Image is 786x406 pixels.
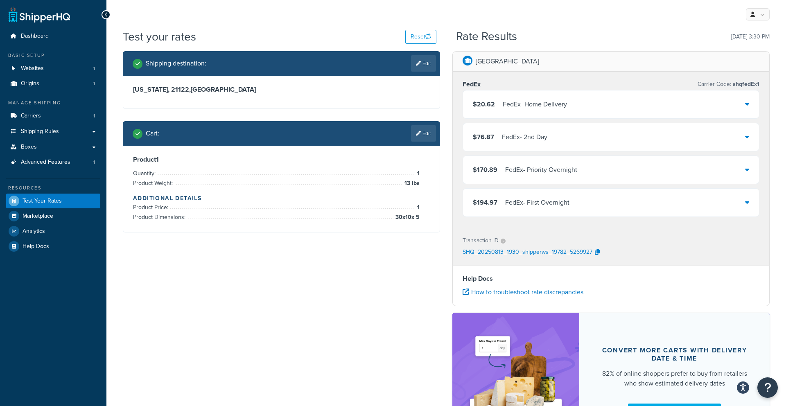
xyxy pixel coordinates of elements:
[415,203,420,212] span: 1
[23,198,62,205] span: Test Your Rates
[21,65,44,72] span: Websites
[93,65,95,72] span: 1
[463,246,592,259] p: SHQ_20250813_1930_shipperws_19782_5269927
[146,130,159,137] h2: Cart :
[6,108,100,124] a: Carriers1
[123,29,196,45] h1: Test your rates
[6,239,100,254] a: Help Docs
[405,30,436,44] button: Reset
[21,128,59,135] span: Shipping Rules
[6,209,100,223] a: Marketplace
[505,197,569,208] div: FedEx - First Overnight
[6,76,100,91] li: Origins
[463,287,583,297] a: How to troubleshoot rate discrepancies
[6,108,100,124] li: Carriers
[473,198,497,207] span: $194.97
[6,76,100,91] a: Origins1
[411,125,436,142] a: Edit
[93,80,95,87] span: 1
[473,99,495,109] span: $20.62
[473,165,497,174] span: $170.89
[21,80,39,87] span: Origins
[21,33,49,40] span: Dashboard
[6,194,100,208] a: Test Your Rates
[6,140,100,155] a: Boxes
[599,369,750,388] div: 82% of online shoppers prefer to buy from retailers who show estimated delivery dates
[6,155,100,170] a: Advanced Features1
[463,274,759,284] h4: Help Docs
[463,80,481,88] h3: FedEx
[21,113,41,120] span: Carriers
[599,346,750,363] div: Convert more carts with delivery date & time
[411,55,436,72] a: Edit
[23,228,45,235] span: Analytics
[21,144,37,151] span: Boxes
[133,156,430,164] h3: Product 1
[731,31,770,43] p: [DATE] 3:30 PM
[133,179,175,187] span: Product Weight:
[6,52,100,59] div: Basic Setup
[415,169,420,178] span: 1
[503,99,567,110] div: FedEx - Home Delivery
[21,159,70,166] span: Advanced Features
[6,155,100,170] li: Advanced Features
[6,124,100,139] a: Shipping Rules
[23,213,53,220] span: Marketplace
[6,224,100,239] a: Analytics
[133,203,170,212] span: Product Price:
[698,79,759,90] p: Carrier Code:
[93,159,95,166] span: 1
[456,30,517,43] h2: Rate Results
[23,243,49,250] span: Help Docs
[505,164,577,176] div: FedEx - Priority Overnight
[476,56,539,67] p: [GEOGRAPHIC_DATA]
[133,86,430,94] h3: [US_STATE], 21122 , [GEOGRAPHIC_DATA]
[133,169,158,178] span: Quantity:
[757,377,778,398] button: Open Resource Center
[473,132,494,142] span: $76.87
[502,131,547,143] div: FedEx - 2nd Day
[463,235,499,246] p: Transaction ID
[146,60,206,67] h2: Shipping destination :
[6,185,100,192] div: Resources
[6,99,100,106] div: Manage Shipping
[393,212,420,222] span: 30 x 10 x 5
[731,80,759,88] span: shqfedEx1
[6,61,100,76] a: Websites1
[6,29,100,44] a: Dashboard
[133,213,187,221] span: Product Dimensions:
[402,178,420,188] span: 13 lbs
[6,61,100,76] li: Websites
[133,194,430,203] h4: Additional Details
[93,113,95,120] span: 1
